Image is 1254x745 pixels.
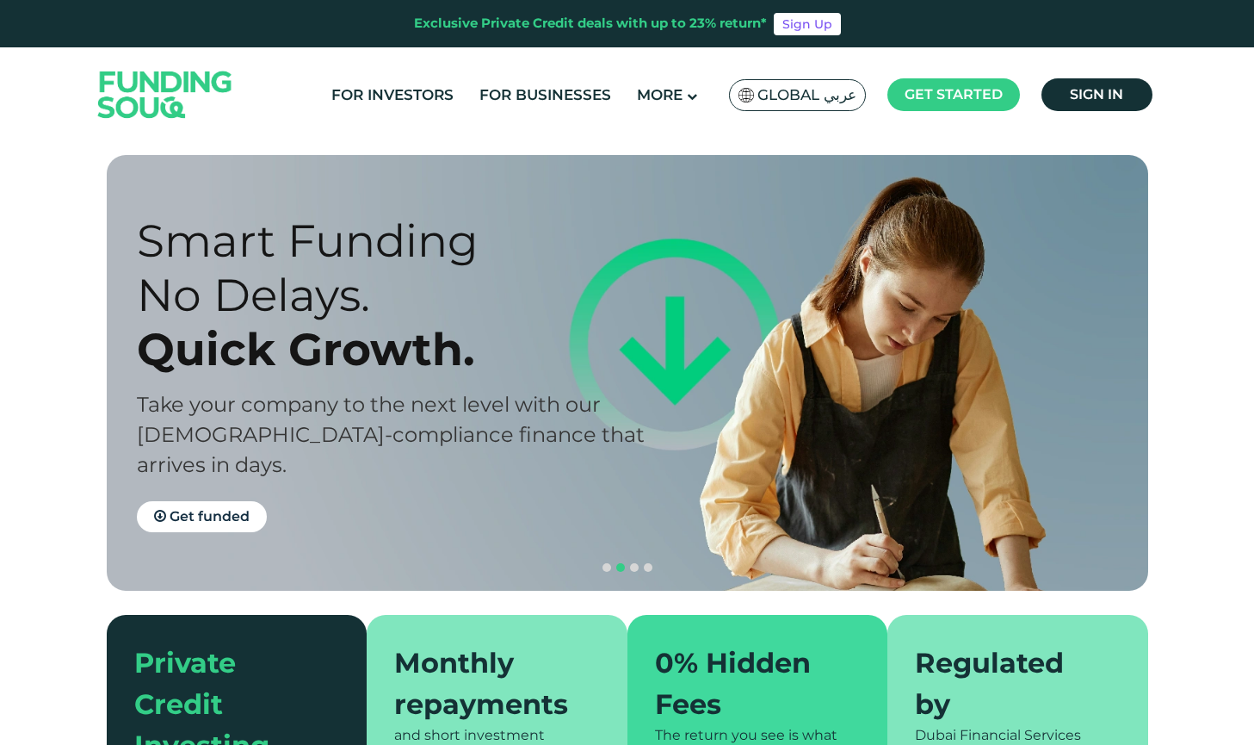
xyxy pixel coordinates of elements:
div: No Delays. [137,268,658,322]
a: Sign Up [774,13,841,35]
div: Regulated by [915,643,1100,725]
button: navigation [641,561,655,574]
span: Sign in [1070,86,1123,102]
div: [DEMOGRAPHIC_DATA]-compliance finance that arrives in days. [137,419,658,480]
span: Get funded [170,508,250,525]
div: Monthly repayments [394,643,579,725]
button: navigation [627,561,641,574]
a: Sign in [1041,78,1152,111]
div: Smart Funding [137,214,658,268]
span: More [637,86,683,103]
div: Quick Growth. [137,322,658,376]
img: SA Flag [738,88,754,102]
span: Global عربي [757,85,856,105]
img: Logo [81,51,250,138]
div: Exclusive Private Credit deals with up to 23% return* [414,14,767,34]
a: For Businesses [475,81,615,109]
a: Get funded [137,501,267,532]
a: For Investors [327,81,458,109]
button: navigation [614,561,627,574]
div: Take your company to the next level with our [137,389,658,419]
div: 0% Hidden Fees [655,643,840,725]
span: Get started [905,86,1003,102]
button: navigation [600,561,614,574]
